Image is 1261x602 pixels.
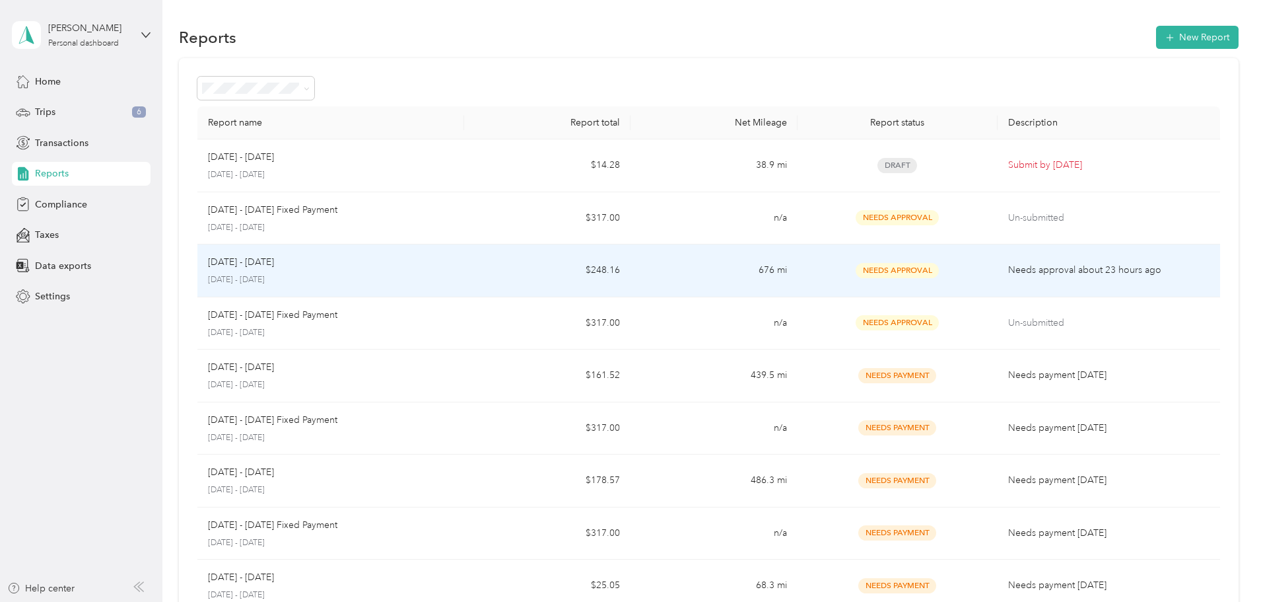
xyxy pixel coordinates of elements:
[208,537,454,549] p: [DATE] - [DATE]
[208,465,274,480] p: [DATE] - [DATE]
[208,255,274,270] p: [DATE] - [DATE]
[808,117,987,128] div: Report status
[630,297,797,350] td: n/a
[464,297,630,350] td: $317.00
[1008,368,1210,383] p: Needs payment [DATE]
[208,432,454,444] p: [DATE] - [DATE]
[197,106,464,139] th: Report name
[858,368,936,383] span: Needs Payment
[630,192,797,245] td: n/a
[1008,421,1210,435] p: Needs payment [DATE]
[630,106,797,139] th: Net Mileage
[998,106,1220,139] th: Description
[208,169,454,181] p: [DATE] - [DATE]
[464,402,630,455] td: $317.00
[208,274,454,286] p: [DATE] - [DATE]
[7,582,75,595] button: Help center
[630,508,797,560] td: n/a
[630,245,797,297] td: 676 mi
[208,360,274,375] p: [DATE] - [DATE]
[858,525,936,541] span: Needs Payment
[208,413,337,428] p: [DATE] - [DATE] Fixed Payment
[858,473,936,488] span: Needs Payment
[208,203,337,217] p: [DATE] - [DATE] Fixed Payment
[35,289,70,303] span: Settings
[208,150,274,165] p: [DATE] - [DATE]
[464,350,630,402] td: $161.52
[1008,158,1210,172] p: Submit by [DATE]
[1008,316,1210,330] p: Un-submitted
[630,455,797,508] td: 486.3 mi
[208,327,454,339] p: [DATE] - [DATE]
[35,259,91,273] span: Data exports
[630,402,797,455] td: n/a
[1008,526,1210,541] p: Needs payment [DATE]
[1008,211,1210,225] p: Un-submitted
[35,75,61,89] span: Home
[35,167,69,180] span: Reports
[856,263,939,278] span: Needs Approval
[208,484,454,496] p: [DATE] - [DATE]
[208,518,337,533] p: [DATE] - [DATE] Fixed Payment
[35,136,88,150] span: Transactions
[208,308,337,322] p: [DATE] - [DATE] Fixed Payment
[35,105,55,119] span: Trips
[35,228,59,242] span: Taxes
[179,30,236,44] h1: Reports
[35,198,87,211] span: Compliance
[208,222,454,234] p: [DATE] - [DATE]
[858,578,936,593] span: Needs Payment
[877,158,917,173] span: Draft
[464,192,630,245] td: $317.00
[464,245,630,297] td: $248.16
[48,21,131,35] div: [PERSON_NAME]
[856,210,939,225] span: Needs Approval
[464,139,630,192] td: $14.28
[1008,263,1210,278] p: Needs approval about 23 hours ago
[630,139,797,192] td: 38.9 mi
[1008,473,1210,488] p: Needs payment [DATE]
[1187,528,1261,602] iframe: Everlance-gr Chat Button Frame
[132,106,146,118] span: 6
[858,420,936,435] span: Needs Payment
[630,350,797,402] td: 439.5 mi
[464,455,630,508] td: $178.57
[464,508,630,560] td: $317.00
[48,40,119,48] div: Personal dashboard
[208,379,454,391] p: [DATE] - [DATE]
[208,570,274,585] p: [DATE] - [DATE]
[1156,26,1239,49] button: New Report
[856,315,939,330] span: Needs Approval
[208,589,454,601] p: [DATE] - [DATE]
[1008,578,1210,593] p: Needs payment [DATE]
[464,106,630,139] th: Report total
